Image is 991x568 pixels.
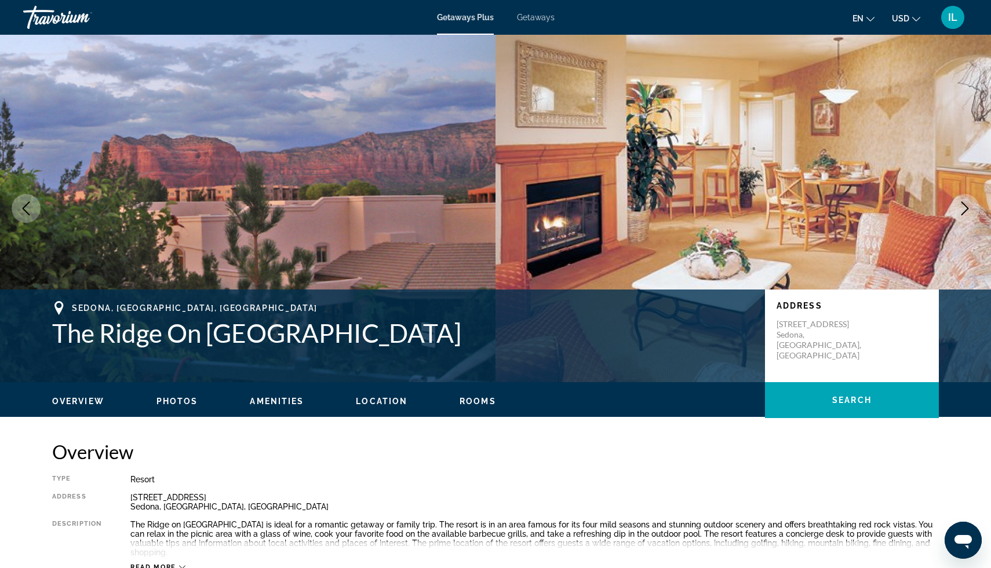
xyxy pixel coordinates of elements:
a: Getaways [517,13,555,22]
span: Location [356,397,407,406]
button: User Menu [938,5,968,30]
span: IL [948,12,957,23]
button: Photos [156,396,198,406]
button: Change currency [892,10,920,27]
a: Getaways Plus [437,13,494,22]
span: Overview [52,397,104,406]
button: Amenities [250,396,304,406]
button: Next image [950,194,979,223]
iframe: Button to launch messaging window [945,522,982,559]
button: Rooms [460,396,496,406]
button: Search [765,382,939,418]
button: Change language [852,10,875,27]
a: Travorium [23,2,139,32]
h2: Overview [52,440,939,463]
span: Photos [156,397,198,406]
span: USD [892,14,909,23]
div: Address [52,493,101,511]
div: The Ridge on [GEOGRAPHIC_DATA] is ideal for a romantic getaway or family trip. The resort is in a... [130,520,939,557]
button: Previous image [12,194,41,223]
div: Description [52,520,101,557]
span: Search [832,395,872,405]
p: [STREET_ADDRESS] Sedona, [GEOGRAPHIC_DATA], [GEOGRAPHIC_DATA] [777,319,869,361]
div: Resort [130,475,939,484]
span: Sedona, [GEOGRAPHIC_DATA], [GEOGRAPHIC_DATA] [72,303,318,313]
div: Type [52,475,101,484]
button: Location [356,396,407,406]
p: Address [777,301,927,310]
span: Amenities [250,397,304,406]
button: Overview [52,396,104,406]
div: [STREET_ADDRESS] Sedona, [GEOGRAPHIC_DATA], [GEOGRAPHIC_DATA] [130,493,939,511]
h1: The Ridge On [GEOGRAPHIC_DATA] [52,318,753,348]
span: Rooms [460,397,496,406]
span: en [852,14,864,23]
